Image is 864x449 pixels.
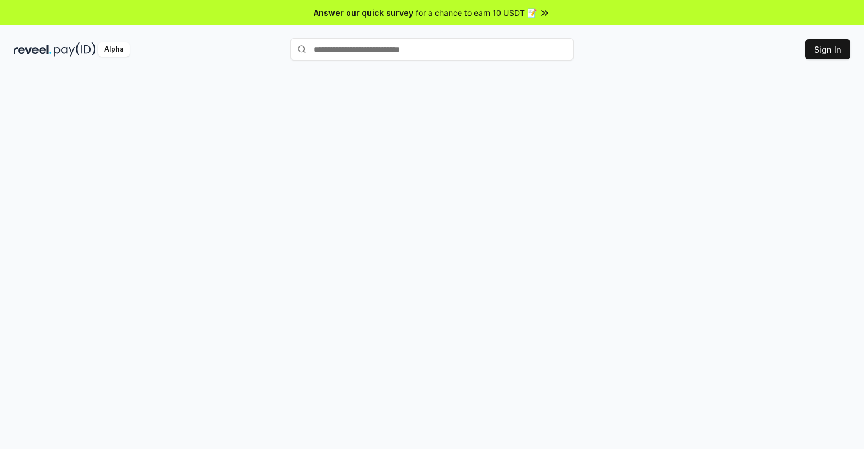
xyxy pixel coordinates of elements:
[314,7,413,19] span: Answer our quick survey
[98,42,130,57] div: Alpha
[416,7,537,19] span: for a chance to earn 10 USDT 📝
[14,42,52,57] img: reveel_dark
[805,39,850,59] button: Sign In
[54,42,96,57] img: pay_id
